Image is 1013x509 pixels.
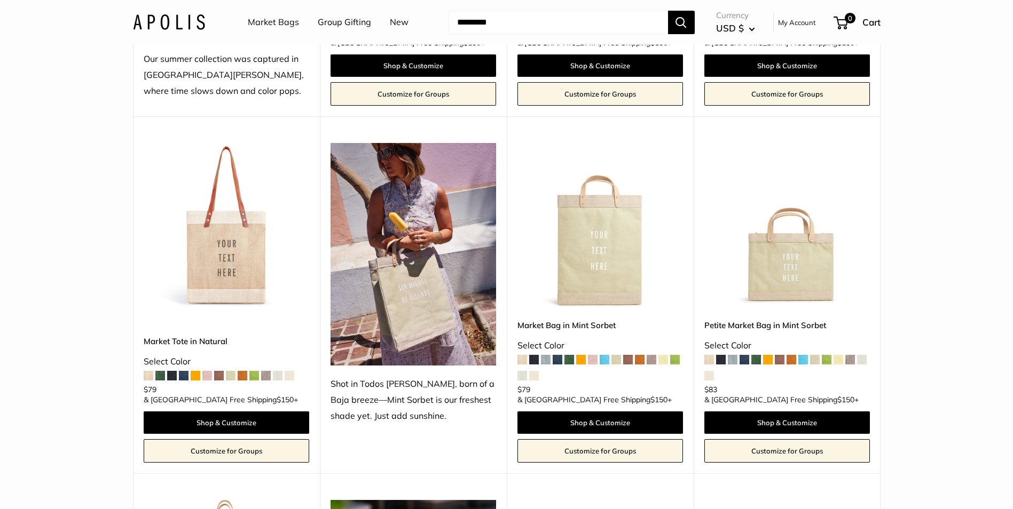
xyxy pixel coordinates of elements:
span: & [GEOGRAPHIC_DATA] Free Shipping + [517,396,672,403]
a: Customize for Groups [331,82,496,106]
img: Petite Market Bag in Mint Sorbet [704,143,870,308]
a: Market Tote in Natural [144,335,309,347]
a: Shop & Customize [331,54,496,77]
a: description_Make it yours with custom printed text.description_The Original Market bag in its 4 n... [144,143,309,308]
a: Customize for Groups [517,82,683,106]
a: Petite Market Bag in Mint Sorbet [704,319,870,331]
span: USD $ [716,22,744,34]
a: Shop & Customize [704,411,870,434]
a: My Account [778,16,816,29]
span: & [GEOGRAPHIC_DATA] Free Shipping + [704,39,859,46]
span: $150 [277,395,294,404]
a: Customize for Groups [704,82,870,106]
div: Shot in Todos [PERSON_NAME], born of a Baja breeze—Mint Sorbet is our freshest shade yet. Just ad... [331,376,496,424]
span: 0 [844,13,855,23]
a: Market Bags [248,14,299,30]
span: $79 [517,385,530,394]
img: Market Bag in Mint Sorbet [517,143,683,308]
span: $83 [704,385,717,394]
a: Market Bag in Mint Sorbet [517,319,683,331]
button: USD $ [716,20,755,37]
a: Market Bag in Mint SorbetMarket Bag in Mint Sorbet [517,143,683,308]
input: Search... [449,11,668,34]
div: Select Color [704,338,870,354]
a: Customize for Groups [517,439,683,463]
img: Apolis [133,14,205,30]
span: $150 [837,395,854,404]
a: Shop & Customize [704,54,870,77]
span: & [GEOGRAPHIC_DATA] Free Shipping + [704,396,859,403]
a: Customize for Groups [144,439,309,463]
a: New [390,14,409,30]
img: description_Make it yours with custom printed text. [144,143,309,308]
div: Select Color [517,338,683,354]
span: & [GEOGRAPHIC_DATA] Free Shipping + [331,39,485,46]
iframe: Sign Up via Text for Offers [9,468,114,500]
a: Group Gifting [318,14,371,30]
a: Customize for Groups [704,439,870,463]
span: & [GEOGRAPHIC_DATA] Free Shipping + [517,39,672,46]
img: Shot in Todos Santos, born of a Baja breeze—Mint Sorbet is our freshest shade yet. Just add sunsh... [331,143,496,365]
span: Currency [716,8,755,23]
span: Cart [862,17,881,28]
span: & [GEOGRAPHIC_DATA] Free Shipping + [144,396,298,403]
a: Shop & Customize [517,411,683,434]
button: Search [668,11,695,34]
div: Select Color [144,354,309,370]
a: 0 Cart [835,14,881,31]
a: Shop & Customize [144,411,309,434]
span: $150 [650,395,668,404]
div: Our summer collection was captured in [GEOGRAPHIC_DATA][PERSON_NAME], where time slows down and c... [144,51,309,99]
a: Petite Market Bag in Mint SorbetPetite Market Bag in Mint Sorbet [704,143,870,308]
a: Shop & Customize [517,54,683,77]
span: $79 [144,385,156,394]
